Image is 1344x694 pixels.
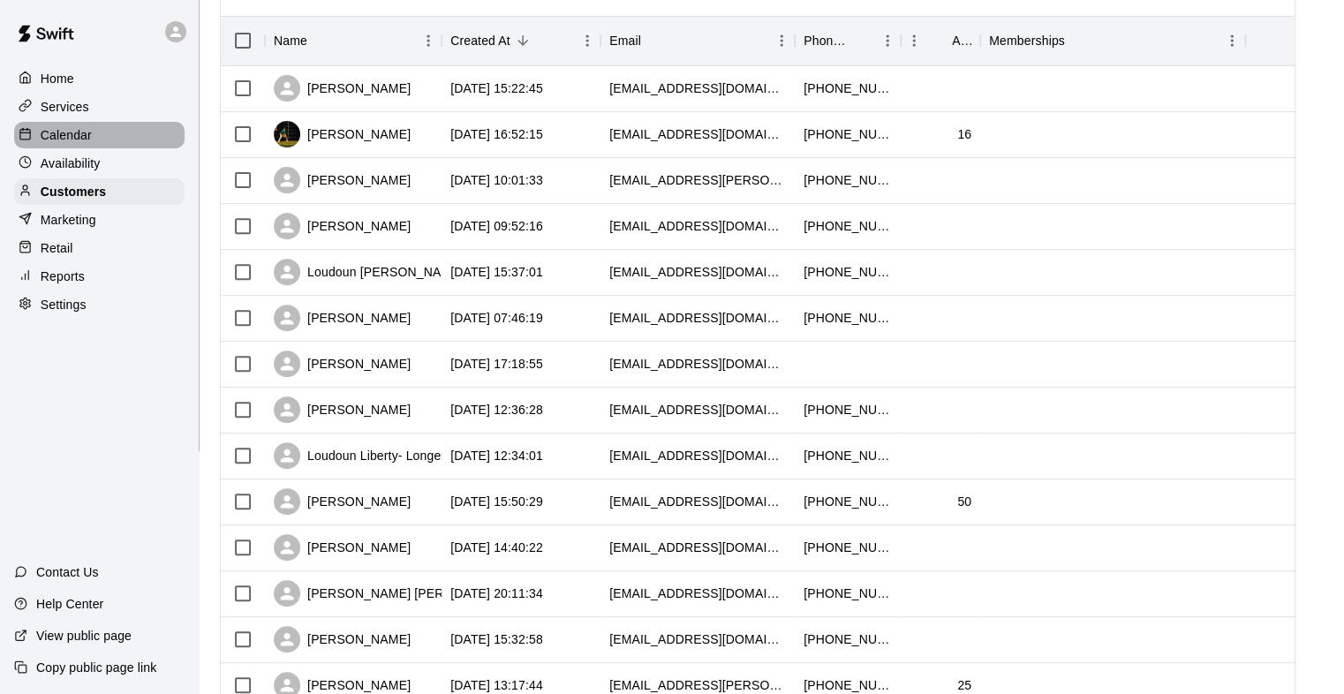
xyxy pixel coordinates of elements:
p: Calendar [41,126,92,144]
div: 2025-07-30 20:11:34 [450,585,543,602]
a: Retail [14,235,185,261]
div: 50 [957,493,971,510]
div: +15713306735 [804,263,892,281]
p: View public page [36,627,132,645]
button: Menu [1219,27,1245,54]
a: Marketing [14,207,185,233]
div: [PERSON_NAME] [PERSON_NAME] [274,580,517,607]
div: Name [274,16,307,65]
p: Contact Us [36,563,99,581]
div: victorvargas1685@gmail.com [609,355,786,373]
div: +12709876137 [804,79,892,97]
p: Marketing [41,211,96,229]
a: Services [14,94,185,120]
p: Copy public page link [36,659,156,676]
div: loudounlibertyclements@gmail.com [609,263,786,281]
div: +18436478504 [804,630,892,648]
div: Email [600,16,795,65]
a: Customers [14,178,185,205]
div: m.steele82@gmail.com [609,630,786,648]
div: 2025-07-31 14:40:22 [450,539,543,556]
div: 2025-08-06 17:18:55 [450,355,543,373]
div: Age [901,16,980,65]
div: Memberships [989,16,1065,65]
div: [PERSON_NAME] [274,351,411,377]
button: Menu [874,27,901,54]
p: Settings [41,296,87,313]
div: +17034315850 [804,125,892,143]
div: Created At [442,16,600,65]
div: +17037440163 [804,171,892,189]
div: +17039197242 [804,401,892,419]
p: Reports [41,268,85,285]
div: +15714300205 [804,309,892,327]
div: 2025-08-09 07:46:19 [450,309,543,327]
div: +17039446231 [804,585,892,602]
a: Settings [14,291,185,318]
a: Calendar [14,122,185,148]
p: Help Center [36,595,103,613]
div: Age [952,16,971,65]
div: rworley792@gmail.com [609,401,786,419]
button: Sort [307,28,332,53]
div: et111770@gmail.com [609,217,786,235]
p: Services [41,98,89,116]
div: 2025-08-06 12:36:28 [450,401,543,419]
div: 2025-08-13 10:01:33 [450,171,543,189]
div: Name [265,16,442,65]
div: [PERSON_NAME] [274,121,411,147]
div: loudounlibertylongest@gmail.com [609,447,786,464]
img: Garrett Stotlar [274,121,300,147]
div: 25 [957,676,971,694]
div: 2025-07-31 15:50:29 [450,493,543,510]
div: [PERSON_NAME] [274,213,411,239]
p: Retail [41,239,73,257]
div: +15405601123 [804,217,892,235]
a: Reports [14,263,185,290]
div: 2025-07-30 15:32:58 [450,630,543,648]
div: Phone Number [804,16,849,65]
div: Loudoun [PERSON_NAME] [274,259,464,285]
div: +15715122995 [804,493,892,510]
div: [PERSON_NAME] [274,75,411,102]
div: Memberships [980,16,1245,65]
button: Menu [574,27,600,54]
div: 2025-08-11 15:37:01 [450,263,543,281]
div: +12064021480 [804,676,892,694]
button: Sort [849,28,874,53]
div: 2025-07-30 13:17:44 [450,676,543,694]
button: Sort [927,28,952,53]
div: [PERSON_NAME] [274,305,411,331]
div: mamonroeguerrero@gmail.com [609,585,786,602]
p: Home [41,70,74,87]
div: [PERSON_NAME] [274,488,411,515]
button: Sort [1065,28,1090,53]
button: Sort [510,28,535,53]
a: Home [14,65,185,92]
div: Phone Number [795,16,901,65]
div: [PERSON_NAME] [274,626,411,653]
div: [PERSON_NAME] [274,167,411,193]
div: [PERSON_NAME] [274,396,411,423]
button: Menu [768,27,795,54]
div: dperssonca@gmail.com [609,493,786,510]
p: Customers [41,183,106,200]
div: Created At [450,16,510,65]
div: +18458071589 [804,447,892,464]
div: +15408780662 [804,539,892,556]
div: 2025-08-15 15:22:45 [450,79,543,97]
div: madison.hamilton@bsd7.org [609,676,786,694]
div: Loudoun Liberty- Longest [274,442,450,469]
div: garrettstotlar13@icloud.com [609,125,786,143]
a: Availability [14,150,185,177]
p: Availability [41,155,101,172]
button: Menu [901,27,927,54]
div: bussenius.caroline@gmail.com [609,171,786,189]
